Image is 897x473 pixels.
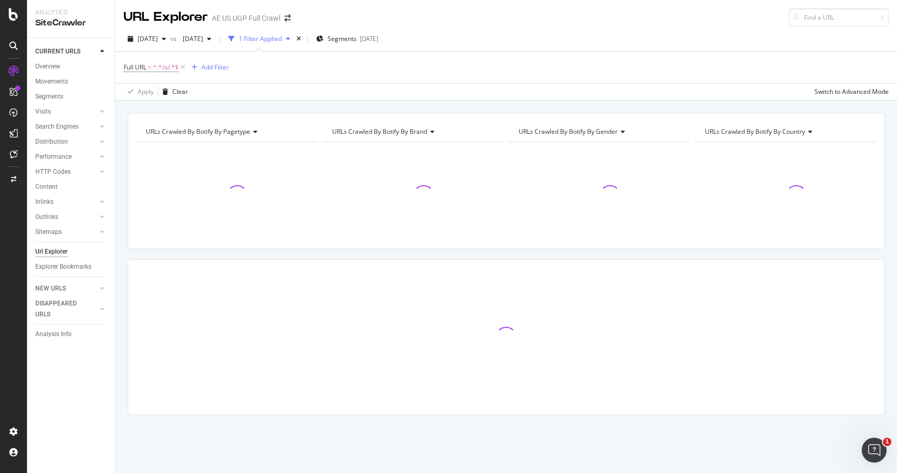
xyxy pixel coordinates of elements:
[35,136,97,147] a: Distribution
[179,34,203,43] span: 2025 Aug. 22nd
[35,46,80,57] div: CURRENT URLS
[35,283,97,294] a: NEW URLS
[35,61,60,72] div: Overview
[360,34,378,43] div: [DATE]
[862,438,887,463] iframe: Intercom live chat
[328,34,357,43] span: Segments
[35,246,107,257] a: Url Explorer
[239,34,282,43] div: 1 Filter Applied
[35,227,62,238] div: Sitemaps
[35,8,106,17] div: Analytics
[148,63,152,72] span: =
[883,438,891,446] span: 1
[35,76,68,87] div: Movements
[35,46,97,57] a: CURRENT URLS
[35,17,106,29] div: SiteCrawler
[35,283,66,294] div: NEW URLS
[35,261,91,272] div: Explorer Bookmarks
[35,212,97,222] a: Outlinks
[35,166,97,177] a: HTTP Codes
[35,182,107,192] a: Content
[789,8,889,26] input: Find a URL
[35,329,72,340] div: Analysis Info
[124,63,146,72] span: Full URL
[294,34,303,44] div: times
[179,31,215,47] button: [DATE]
[35,136,68,147] div: Distribution
[146,127,250,136] span: URLs Crawled By Botify By pagetype
[35,166,71,177] div: HTTP Codes
[35,182,58,192] div: Content
[35,121,97,132] a: Search Engines
[212,13,280,23] div: AE US UGP Full Crawl
[35,61,107,72] a: Overview
[201,63,229,72] div: Add Filter
[35,151,97,162] a: Performance
[35,121,78,132] div: Search Engines
[35,329,107,340] a: Analysis Info
[35,261,107,272] a: Explorer Bookmarks
[312,31,383,47] button: Segments[DATE]
[810,84,889,100] button: Switch to Advanced Mode
[35,106,97,117] a: Visits
[35,212,58,222] div: Outlinks
[330,123,494,140] h4: URLs Crawled By Botify By brand
[124,31,170,47] button: [DATE]
[284,15,291,22] div: arrow-right-arrow-left
[35,197,53,207] div: Inlinks
[35,91,63,102] div: Segments
[35,76,107,87] a: Movements
[124,84,154,100] button: Apply
[35,227,97,238] a: Sitemaps
[124,8,208,26] div: URL Explorer
[35,246,67,257] div: Url Explorer
[705,127,805,136] span: URLs Crawled By Botify By country
[224,31,294,47] button: 1 Filter Applied
[170,34,179,43] span: vs
[172,87,188,96] div: Clear
[703,123,867,140] h4: URLs Crawled By Botify By country
[187,61,229,74] button: Add Filter
[517,123,681,140] h4: URLs Crawled By Botify By gender
[35,106,51,117] div: Visits
[138,34,158,43] span: 2025 Sep. 12th
[35,298,97,320] a: DISAPPEARED URLS
[35,151,72,162] div: Performance
[144,123,308,140] h4: URLs Crawled By Botify By pagetype
[158,84,188,100] button: Clear
[35,91,107,102] a: Segments
[519,127,618,136] span: URLs Crawled By Botify By gender
[35,197,97,207] a: Inlinks
[138,87,154,96] div: Apply
[332,127,427,136] span: URLs Crawled By Botify By brand
[35,298,88,320] div: DISAPPEARED URLS
[814,87,889,96] div: Switch to Advanced Mode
